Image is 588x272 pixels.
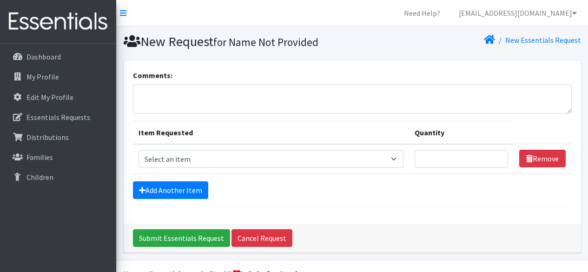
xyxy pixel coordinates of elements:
a: Distributions [4,128,112,146]
a: [EMAIL_ADDRESS][DOMAIN_NAME] [451,4,584,22]
th: Quantity [409,121,514,144]
p: Dashboard [26,52,61,61]
a: Add Another Item [133,181,208,199]
a: New Essentials Request [505,35,581,45]
a: Children [4,168,112,186]
p: Distributions [26,133,69,142]
p: My Profile [26,72,59,81]
img: HumanEssentials [4,6,112,37]
a: Cancel Request [231,229,292,247]
a: Remove [519,150,566,167]
input: Submit Essentials Request [133,229,230,247]
p: Families [26,153,53,162]
p: Children [26,172,53,182]
a: Families [4,148,112,166]
th: Item Requested [133,121,409,144]
label: Comments: [133,70,172,81]
p: Essentials Requests [26,113,90,122]
a: Essentials Requests [4,108,112,126]
p: Edit My Profile [26,93,73,102]
small: for Name Not Provided [213,35,318,49]
a: My Profile [4,67,112,86]
a: Need Help? [396,4,448,22]
a: Edit My Profile [4,88,112,106]
a: Dashboard [4,47,112,66]
h1: New Request [124,33,349,50]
